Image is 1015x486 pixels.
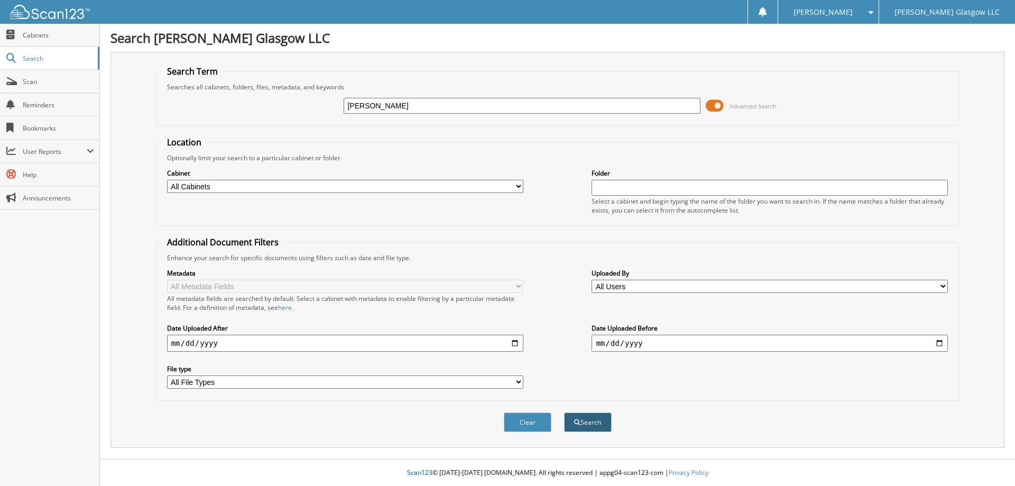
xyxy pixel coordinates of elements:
[407,468,432,477] span: Scan123
[167,324,523,333] label: Date Uploaded After
[793,9,853,15] span: [PERSON_NAME]
[167,335,523,352] input: start
[592,335,948,352] input: end
[167,269,523,278] label: Metadata
[592,324,948,333] label: Date Uploaded Before
[23,124,94,133] span: Bookmarks
[962,435,1015,486] iframe: Chat Widget
[11,5,90,19] img: scan123-logo-white.svg
[504,412,551,432] button: Clear
[23,31,94,40] span: Cabinets
[167,169,523,178] label: Cabinet
[162,136,207,148] legend: Location
[278,303,292,312] a: here
[592,269,948,278] label: Uploaded By
[592,197,948,215] div: Select a cabinet and begin typing the name of the folder you want to search in. If the name match...
[162,82,954,91] div: Searches all cabinets, folders, files, metadata, and keywords
[162,66,223,77] legend: Search Term
[167,364,523,373] label: File type
[730,102,777,110] span: Advanced Search
[669,468,708,477] a: Privacy Policy
[564,412,612,432] button: Search
[592,169,948,178] label: Folder
[110,29,1004,47] h1: Search [PERSON_NAME] Glasgow LLC
[23,77,94,86] span: Scan
[23,54,93,63] span: Search
[162,253,954,262] div: Enhance your search for specific documents using filters such as date and file type.
[23,100,94,109] span: Reminders
[167,294,523,312] div: All metadata fields are searched by default. Select a cabinet with metadata to enable filtering b...
[894,9,1000,15] span: [PERSON_NAME] Glasgow LLC
[162,153,954,162] div: Optionally limit your search to a particular cabinet or folder
[23,147,87,156] span: User Reports
[23,194,94,203] span: Announcements
[162,236,284,248] legend: Additional Document Filters
[23,170,94,179] span: Help
[100,460,1015,486] div: © [DATE]-[DATE] [DOMAIN_NAME]. All rights reserved | appg04-scan123-com |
